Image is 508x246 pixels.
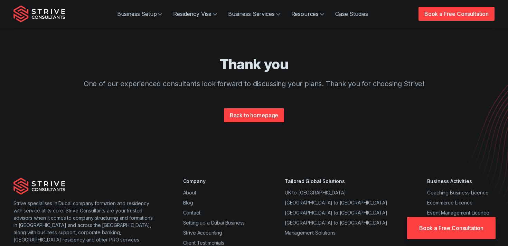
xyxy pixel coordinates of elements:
[285,220,387,226] a: [GEOGRAPHIC_DATA] to [GEOGRAPHIC_DATA]
[13,5,65,22] img: Strive Consultants
[183,240,224,246] a: Client Testimonials
[418,7,495,21] a: Book a Free Consultation
[427,190,488,195] a: Coaching Business Licence
[427,210,489,216] a: Event Management Licence
[285,230,336,236] a: Management Solutions
[33,79,475,89] p: One of our experienced consultants look forward to discussing your plans. Thank you for choosing ...
[407,217,496,239] a: Book a Free Consultation
[285,177,387,185] div: Tailored Global Solutions
[427,200,472,206] a: Ecommerce Licence
[223,7,285,21] a: Business Services
[286,7,330,21] a: Resources
[285,210,387,216] a: [GEOGRAPHIC_DATA] to [GEOGRAPHIC_DATA]
[183,220,245,226] a: Setting up a Dubai Business
[168,7,223,21] a: Residency Visa
[112,7,168,21] a: Business Setup
[330,7,374,21] a: Case Studies
[33,56,475,73] h4: Thank you
[183,230,222,236] a: Strive Accounting
[224,108,284,122] a: Back to homepage
[285,190,346,195] a: UK to [GEOGRAPHIC_DATA]
[13,200,156,243] p: Strive specialises in Dubai company formation and residency with service at its core. Strive Cons...
[13,177,65,195] img: Strive Consultants
[183,190,196,195] a: About
[285,200,387,206] a: [GEOGRAPHIC_DATA] to [GEOGRAPHIC_DATA]
[183,177,245,185] div: Company
[183,210,200,216] a: Contact
[427,177,495,185] div: Business Activities
[183,200,193,206] a: Blog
